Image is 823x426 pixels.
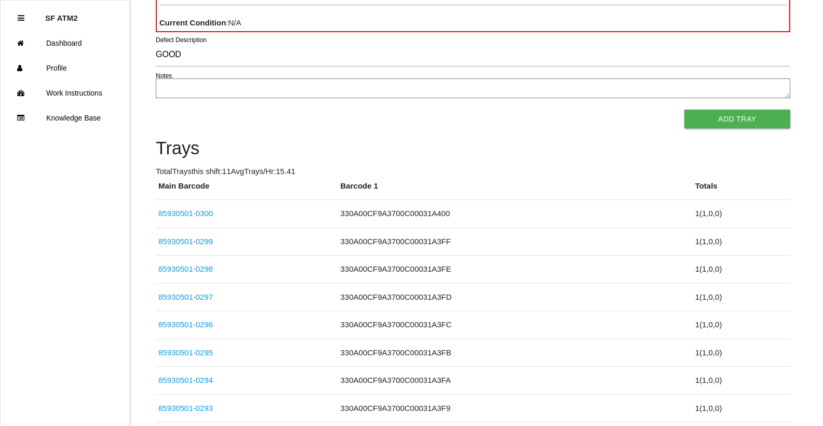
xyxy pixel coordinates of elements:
[1,105,129,130] a: Knowledge Base
[1,56,129,81] a: Profile
[156,139,790,158] h4: Trays
[1,81,129,105] a: Work Instructions
[338,311,693,339] td: 330A00CF9A3700C00031A3FC
[158,237,213,246] a: 85930501-0299
[156,71,172,81] label: Notes
[1,31,129,56] a: Dashboard
[158,404,213,412] a: 85930501-0293
[693,283,790,311] td: 1 ( 1 , 0 , 0 )
[18,6,24,31] div: Close
[158,348,213,357] a: 85930501-0295
[693,228,790,256] td: 1 ( 1 , 0 , 0 )
[338,200,693,228] td: 330A00CF9A3700C00031A400
[693,200,790,228] td: 1 ( 1 , 0 , 0 )
[693,256,790,284] td: 1 ( 1 , 0 , 0 )
[158,376,213,384] a: 85930501-0294
[693,367,790,395] td: 1 ( 1 , 0 , 0 )
[684,110,790,128] button: Add Tray
[158,264,213,273] a: 85930501-0298
[693,339,790,367] td: 1 ( 1 , 0 , 0 )
[158,209,213,218] a: 85930501-0300
[156,35,207,45] label: Defect Description
[158,292,213,301] a: 85930501-0297
[693,180,790,200] th: Totals
[159,18,241,27] span: : N/A
[156,166,790,178] p: Total Trays this shift: 11 Avg Trays /Hr: 15.41
[45,6,78,22] p: SF ATM2
[159,18,226,27] b: Current Condition
[338,394,693,422] td: 330A00CF9A3700C00031A3F9
[156,180,338,200] th: Main Barcode
[338,180,693,200] th: Barcode 1
[693,394,790,422] td: 1 ( 1 , 0 , 0 )
[338,283,693,311] td: 330A00CF9A3700C00031A3FD
[338,256,693,284] td: 330A00CF9A3700C00031A3FE
[338,228,693,256] td: 330A00CF9A3700C00031A3FF
[158,320,213,329] a: 85930501-0296
[338,339,693,367] td: 330A00CF9A3700C00031A3FB
[693,311,790,339] td: 1 ( 1 , 0 , 0 )
[338,367,693,395] td: 330A00CF9A3700C00031A3FA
